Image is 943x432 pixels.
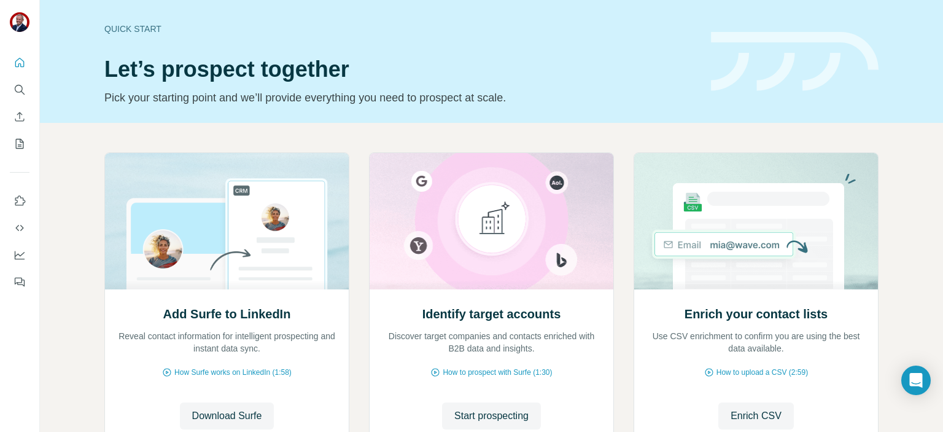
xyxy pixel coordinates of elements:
[716,367,808,378] span: How to upload a CSV (2:59)
[10,244,29,266] button: Dashboard
[10,12,29,32] img: Avatar
[422,305,561,323] h2: Identify target accounts
[10,52,29,74] button: Quick start
[104,23,696,35] div: Quick start
[10,190,29,212] button: Use Surfe on LinkedIn
[646,330,866,355] p: Use CSV enrichment to confirm you are using the best data available.
[10,271,29,293] button: Feedback
[10,217,29,239] button: Use Surfe API
[454,409,529,423] span: Start prospecting
[634,153,879,289] img: Enrich your contact lists
[163,305,291,323] h2: Add Surfe to LinkedIn
[901,366,931,395] div: Open Intercom Messenger
[443,367,552,378] span: How to prospect with Surfe (1:30)
[104,89,696,106] p: Pick your starting point and we’ll provide everything you need to prospect at scale.
[180,403,274,430] button: Download Surfe
[685,305,828,323] h2: Enrich your contact lists
[442,403,541,430] button: Start prospecting
[382,330,601,355] p: Discover target companies and contacts enriched with B2B data and insights.
[104,153,349,289] img: Add Surfe to LinkedIn
[10,106,29,128] button: Enrich CSV
[10,79,29,101] button: Search
[711,32,879,92] img: banner
[174,367,292,378] span: How Surfe works on LinkedIn (1:58)
[731,409,782,423] span: Enrich CSV
[192,409,262,423] span: Download Surfe
[718,403,794,430] button: Enrich CSV
[104,57,696,82] h1: Let’s prospect together
[369,153,614,289] img: Identify target accounts
[117,330,336,355] p: Reveal contact information for intelligent prospecting and instant data sync.
[10,133,29,155] button: My lists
